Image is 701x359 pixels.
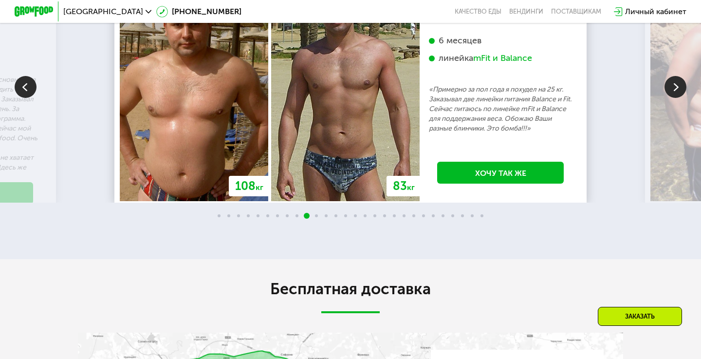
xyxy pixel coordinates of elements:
a: Вендинги [509,8,543,16]
div: Личный кабинет [625,6,686,18]
div: Заказать [598,307,682,326]
div: 6 месяцев [429,35,572,46]
h2: Бесплатная доставка [78,279,623,299]
div: mFit и Balance [473,53,532,64]
div: 83 [387,176,421,196]
a: Хочу так же [437,162,564,184]
a: [PHONE_NUMBER] [156,6,241,18]
div: поставщикам [551,8,601,16]
p: «Примерно за пол года я похудел на 25 кг. Заказывал две линейки питания Balance и Fit. Сейчас пит... [429,85,572,133]
img: Slide left [15,76,37,98]
a: Качество еды [455,8,501,16]
span: кг [407,183,415,192]
img: Slide right [664,76,686,98]
span: [GEOGRAPHIC_DATA] [63,8,143,16]
div: линейка [429,53,572,64]
div: 108 [229,176,270,196]
span: кг [256,183,263,192]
